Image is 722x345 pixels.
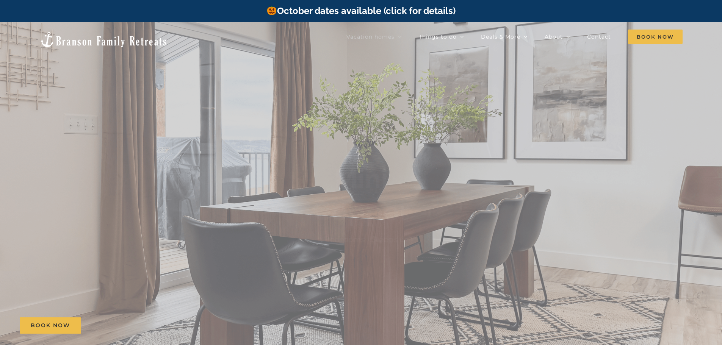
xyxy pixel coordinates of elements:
[545,34,563,39] span: About
[346,29,402,44] a: Vacation homes
[266,5,455,16] a: October dates available (click for details)
[313,162,410,226] b: Mini Copper
[20,317,81,334] a: Book Now
[346,29,683,44] nav: Main Menu
[318,234,405,244] h3: 3 Bedrooms | Sleeps 6
[587,34,611,39] span: Contact
[267,6,276,15] img: 🎃
[346,34,395,39] span: Vacation homes
[545,29,570,44] a: About
[481,34,520,39] span: Deals & More
[419,29,464,44] a: Things to do
[31,322,70,329] span: Book Now
[628,30,683,44] span: Book Now
[587,29,611,44] a: Contact
[39,31,168,48] img: Branson Family Retreats Logo
[419,34,457,39] span: Things to do
[481,29,528,44] a: Deals & More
